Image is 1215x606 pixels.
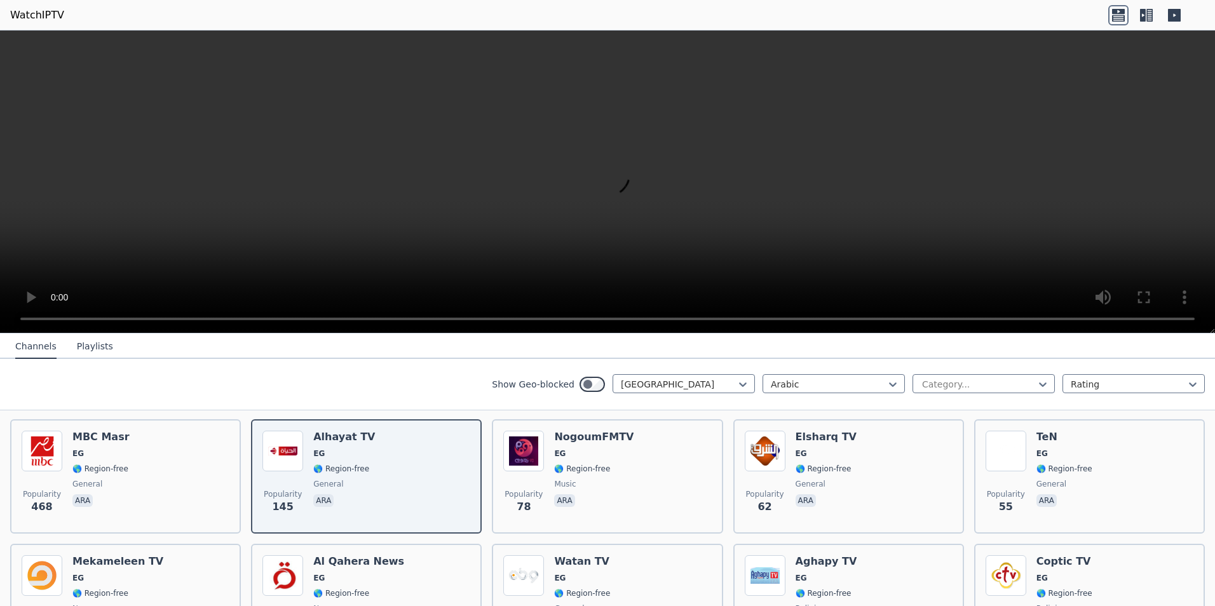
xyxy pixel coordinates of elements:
[313,431,375,443] h6: Alhayat TV
[554,479,576,489] span: music
[313,448,325,459] span: EG
[31,499,52,515] span: 468
[22,555,62,596] img: Mekameleen TV
[22,431,62,471] img: MBC Masr
[23,489,61,499] span: Popularity
[987,489,1025,499] span: Popularity
[1036,555,1092,568] h6: Coptic TV
[745,431,785,471] img: Elsharq TV
[505,489,543,499] span: Popularity
[262,431,303,471] img: Alhayat TV
[1036,431,1092,443] h6: TeN
[796,464,852,474] span: 🌎 Region-free
[72,479,102,489] span: general
[554,588,610,598] span: 🌎 Region-free
[796,431,857,443] h6: Elsharq TV
[796,479,825,489] span: general
[1036,494,1057,507] p: ara
[554,448,566,459] span: EG
[262,555,303,596] img: Al Qahera News
[796,588,852,598] span: 🌎 Region-free
[986,555,1026,596] img: Coptic TV
[72,588,128,598] span: 🌎 Region-free
[503,555,544,596] img: Watan TV
[999,499,1013,515] span: 55
[1036,573,1048,583] span: EG
[554,431,634,443] h6: NogoumFMTV
[72,431,130,443] h6: MBC Masr
[1036,448,1048,459] span: EG
[313,588,369,598] span: 🌎 Region-free
[72,464,128,474] span: 🌎 Region-free
[746,489,784,499] span: Popularity
[72,555,163,568] h6: Mekameleen TV
[757,499,771,515] span: 62
[1036,479,1066,489] span: general
[10,8,64,23] a: WatchIPTV
[492,378,574,391] label: Show Geo-blocked
[796,555,857,568] h6: Aghapy TV
[1036,588,1092,598] span: 🌎 Region-free
[313,555,404,568] h6: Al Qahera News
[77,335,113,359] button: Playlists
[264,489,302,499] span: Popularity
[986,431,1026,471] img: TeN
[517,499,531,515] span: 78
[554,573,566,583] span: EG
[313,494,334,507] p: ara
[272,499,293,515] span: 145
[313,464,369,474] span: 🌎 Region-free
[72,448,84,459] span: EG
[313,479,343,489] span: general
[554,494,574,507] p: ara
[745,555,785,596] img: Aghapy TV
[72,573,84,583] span: EG
[554,464,610,474] span: 🌎 Region-free
[1036,464,1092,474] span: 🌎 Region-free
[72,494,93,507] p: ara
[796,573,807,583] span: EG
[796,494,816,507] p: ara
[15,335,57,359] button: Channels
[796,448,807,459] span: EG
[503,431,544,471] img: NogoumFMTV
[313,573,325,583] span: EG
[554,555,610,568] h6: Watan TV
